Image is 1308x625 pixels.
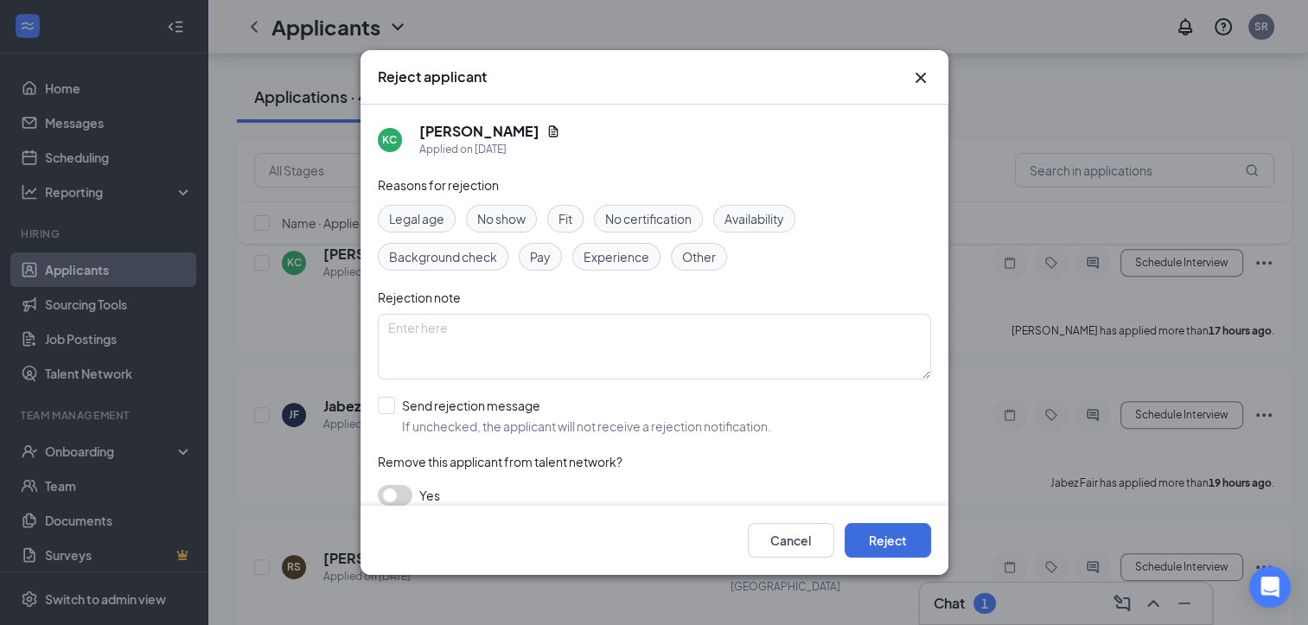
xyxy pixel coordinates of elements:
[724,209,784,228] span: Availability
[378,177,499,193] span: Reasons for rejection
[605,209,692,228] span: No certification
[558,209,572,228] span: Fit
[419,122,539,141] h5: [PERSON_NAME]
[419,485,440,506] span: Yes
[1249,566,1291,608] div: Open Intercom Messenger
[584,247,649,266] span: Experience
[845,523,931,558] button: Reject
[910,67,931,88] svg: Cross
[546,124,560,138] svg: Document
[389,209,444,228] span: Legal age
[530,247,551,266] span: Pay
[682,247,716,266] span: Other
[477,209,526,228] span: No show
[378,67,487,86] h3: Reject applicant
[419,141,560,158] div: Applied on [DATE]
[378,290,461,305] span: Rejection note
[382,132,397,147] div: KC
[910,67,931,88] button: Close
[389,247,497,266] span: Background check
[748,523,834,558] button: Cancel
[378,454,622,469] span: Remove this applicant from talent network?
